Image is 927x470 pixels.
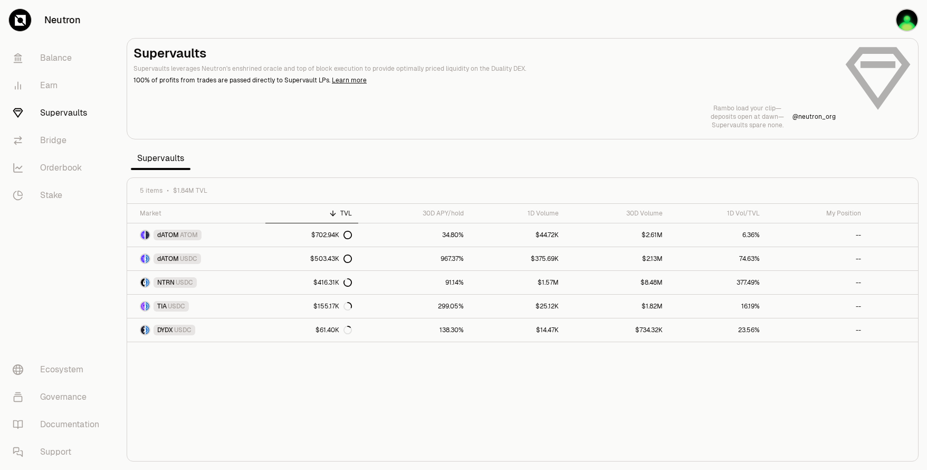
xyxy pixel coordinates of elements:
[316,326,352,334] div: $61.40K
[565,247,669,270] a: $2.13M
[265,247,358,270] a: $503.43K
[272,209,352,218] div: TVL
[565,271,669,294] a: $8.48M
[168,302,185,311] span: USDC
[265,223,358,247] a: $702.94K
[313,302,352,311] div: $155.17K
[470,271,565,294] a: $1.57M
[157,278,175,287] span: NTRN
[127,318,265,342] a: DYDX LogoUSDC LogoDYDXUSDC
[176,278,193,287] span: USDC
[133,45,836,62] h2: Supervaults
[675,209,760,218] div: 1D Vol/TVL
[157,255,179,263] span: dATOM
[141,255,145,263] img: dATOM Logo
[4,438,114,466] a: Support
[669,247,767,270] a: 74.63%
[565,295,669,318] a: $1.82M
[669,318,767,342] a: 23.56%
[571,209,663,218] div: 30D Volume
[332,76,367,84] a: Learn more
[4,356,114,383] a: Ecosystem
[180,255,197,263] span: USDC
[792,112,836,121] p: @ neutron_org
[141,302,145,311] img: TIA Logo
[766,271,867,294] a: --
[131,148,190,169] span: Supervaults
[766,247,867,270] a: --
[313,278,352,287] div: $416.31K
[157,231,179,239] span: dATOM
[4,154,114,182] a: Orderbook
[766,318,867,342] a: --
[792,112,836,121] a: @neutron_org
[4,127,114,154] a: Bridge
[146,231,149,239] img: ATOM Logo
[265,318,358,342] a: $61.40K
[4,44,114,72] a: Balance
[157,302,167,311] span: TIA
[766,223,867,247] a: --
[146,278,149,287] img: USDC Logo
[140,186,163,195] span: 5 items
[127,247,265,270] a: dATOM LogoUSDC LogodATOMUSDC
[133,64,836,73] p: Supervaults leverages Neutron's enshrined oracle and top of block execution to provide optimally ...
[358,271,470,294] a: 91.14%
[470,318,565,342] a: $14.47K
[711,112,784,121] p: deposits open at dawn—
[669,223,767,247] a: 6.36%
[311,231,352,239] div: $702.94K
[310,255,352,263] div: $503.43K
[127,295,265,318] a: TIA LogoUSDC LogoTIAUSDC
[565,223,669,247] a: $2.61M
[146,302,149,311] img: USDC Logo
[4,72,114,99] a: Earn
[140,209,259,218] div: Market
[470,223,565,247] a: $44.72K
[895,8,919,32] img: KO
[4,182,114,209] a: Stake
[766,295,867,318] a: --
[141,231,145,239] img: dATOM Logo
[669,295,767,318] a: 16.19%
[565,318,669,342] a: $734.32K
[772,209,861,218] div: My Position
[470,295,565,318] a: $25.12K
[358,223,470,247] a: 34.80%
[711,104,784,112] p: Rambo load your clip—
[146,326,149,334] img: USDC Logo
[146,255,149,263] img: USDC Logo
[265,271,358,294] a: $416.31K
[669,271,767,294] a: 377.49%
[174,326,192,334] span: USDC
[711,121,784,129] p: Supervaults spare none.
[4,383,114,411] a: Governance
[476,209,559,218] div: 1D Volume
[365,209,464,218] div: 30D APY/hold
[173,186,207,195] span: $1.84M TVL
[133,76,836,85] p: 100% of profits from trades are passed directly to Supervault LPs.
[4,99,114,127] a: Supervaults
[358,247,470,270] a: 967.37%
[470,247,565,270] a: $375.69K
[127,223,265,247] a: dATOM LogoATOM LogodATOMATOM
[4,411,114,438] a: Documentation
[358,295,470,318] a: 299.05%
[141,326,145,334] img: DYDX Logo
[127,271,265,294] a: NTRN LogoUSDC LogoNTRNUSDC
[711,104,784,129] a: Rambo load your clip—deposits open at dawn—Supervaults spare none.
[358,318,470,342] a: 138.30%
[180,231,198,239] span: ATOM
[157,326,173,334] span: DYDX
[265,295,358,318] a: $155.17K
[141,278,145,287] img: NTRN Logo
